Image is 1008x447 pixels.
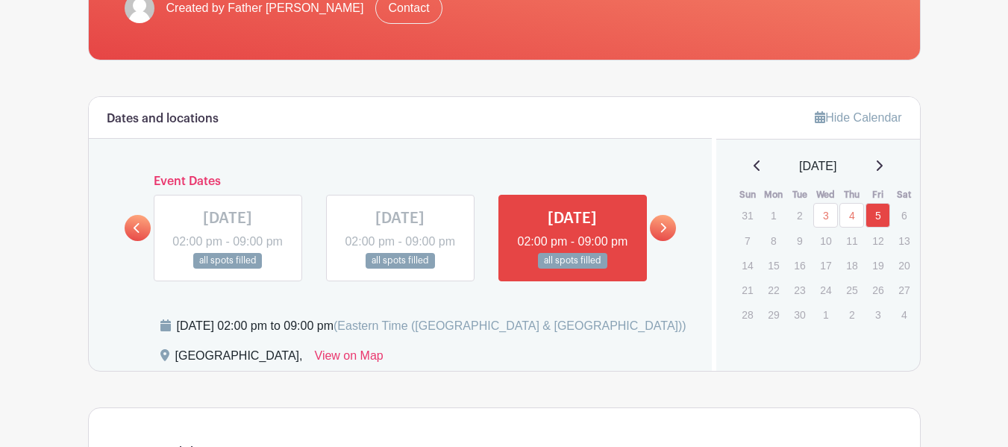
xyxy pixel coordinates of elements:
[813,203,838,228] a: 3
[334,319,686,332] span: (Eastern Time ([GEOGRAPHIC_DATA] & [GEOGRAPHIC_DATA]))
[735,278,760,301] p: 21
[839,203,864,228] a: 4
[813,229,838,252] p: 10
[787,278,812,301] p: 23
[865,278,890,301] p: 26
[865,229,890,252] p: 12
[892,278,916,301] p: 27
[839,254,864,277] p: 18
[865,303,890,326] p: 3
[761,204,786,227] p: 1
[735,254,760,277] p: 14
[787,254,812,277] p: 16
[839,229,864,252] p: 11
[892,254,916,277] p: 20
[761,254,786,277] p: 15
[107,112,219,126] h6: Dates and locations
[891,187,917,202] th: Sat
[813,278,838,301] p: 24
[839,187,865,202] th: Thu
[892,303,916,326] p: 4
[734,187,760,202] th: Sun
[799,157,836,175] span: [DATE]
[865,187,891,202] th: Fri
[813,187,839,202] th: Wed
[787,229,812,252] p: 9
[813,254,838,277] p: 17
[735,303,760,326] p: 28
[735,204,760,227] p: 31
[892,229,916,252] p: 13
[787,204,812,227] p: 2
[786,187,813,202] th: Tue
[787,303,812,326] p: 30
[760,187,786,202] th: Mon
[865,203,890,228] a: 5
[315,347,384,371] a: View on Map
[865,254,890,277] p: 19
[815,111,901,124] a: Hide Calendar
[839,303,864,326] p: 2
[839,278,864,301] p: 25
[813,303,838,326] p: 1
[761,278,786,301] p: 22
[735,229,760,252] p: 7
[177,317,686,335] div: [DATE] 02:00 pm to 09:00 pm
[892,204,916,227] p: 6
[761,303,786,326] p: 29
[151,175,651,189] h6: Event Dates
[761,229,786,252] p: 8
[175,347,303,371] div: [GEOGRAPHIC_DATA],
